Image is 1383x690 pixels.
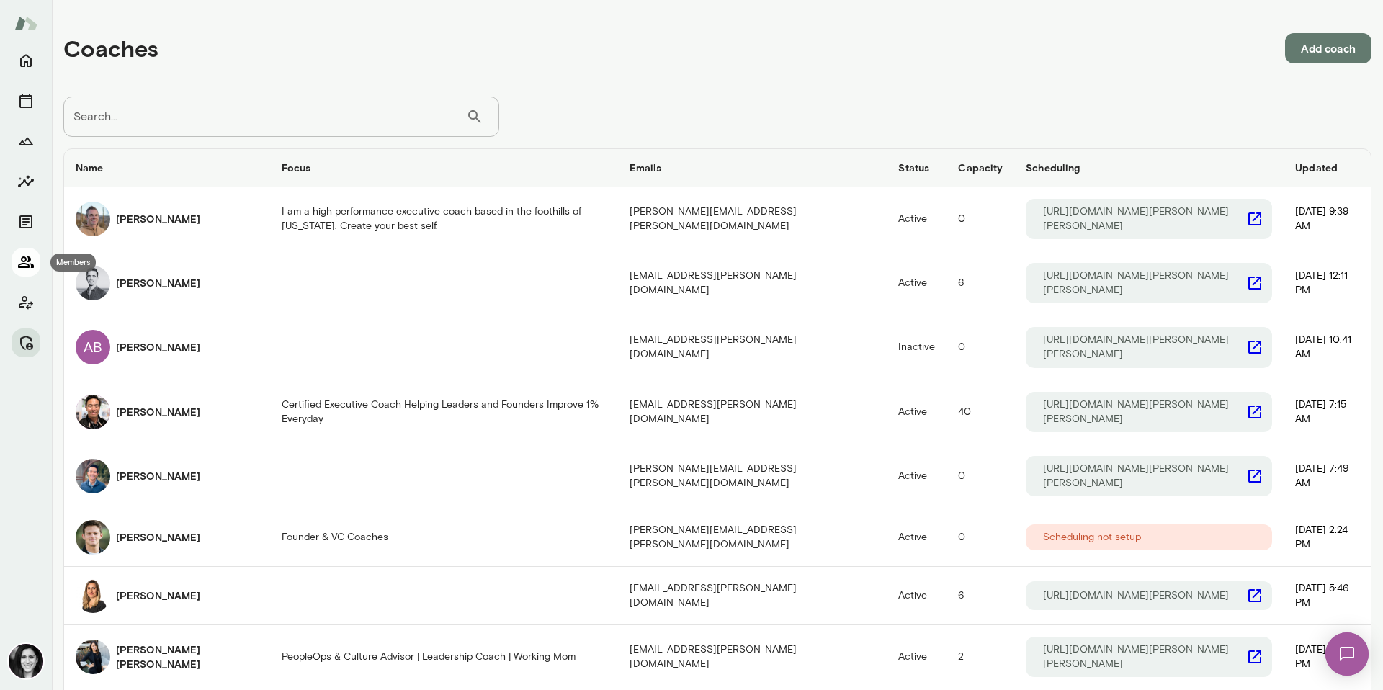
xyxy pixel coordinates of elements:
[1043,642,1246,671] p: [URL][DOMAIN_NAME][PERSON_NAME][PERSON_NAME]
[1284,187,1371,251] td: [DATE] 9:39 AM
[12,86,40,115] button: Sessions
[116,642,259,671] h6: [PERSON_NAME] [PERSON_NAME]
[1043,269,1246,297] p: [URL][DOMAIN_NAME][PERSON_NAME][PERSON_NAME]
[1284,315,1371,380] td: [DATE] 10:41 AM
[887,315,946,380] td: Inactive
[116,405,200,419] h6: [PERSON_NAME]
[618,508,887,567] td: [PERSON_NAME][EMAIL_ADDRESS][PERSON_NAME][DOMAIN_NAME]
[116,340,200,354] h6: [PERSON_NAME]
[887,508,946,567] td: Active
[270,380,618,444] td: Certified Executive Coach Helping Leaders and Founders Improve 1% Everyday
[116,276,200,290] h6: [PERSON_NAME]
[946,187,1014,251] td: 0
[63,35,158,62] h4: Coaches
[76,459,110,493] img: Alex Yu
[116,212,200,226] h6: [PERSON_NAME]
[887,187,946,251] td: Active
[1295,161,1359,175] h6: Updated
[116,469,200,483] h6: [PERSON_NAME]
[1284,508,1371,567] td: [DATE] 2:24 PM
[887,625,946,689] td: Active
[946,625,1014,689] td: 2
[618,315,887,380] td: [EMAIL_ADDRESS][PERSON_NAME][DOMAIN_NAME]
[12,46,40,75] button: Home
[618,567,887,625] td: [EMAIL_ADDRESS][PERSON_NAME][DOMAIN_NAME]
[76,640,110,674] img: Allyson Tom
[12,167,40,196] button: Insights
[270,625,618,689] td: PeopleOps & Culture Advisor | Leadership Coach | Working Mom
[887,251,946,315] td: Active
[12,328,40,357] button: Manage
[76,578,110,613] img: Alexis Kavazanjian
[618,380,887,444] td: [EMAIL_ADDRESS][PERSON_NAME][DOMAIN_NAME]
[887,380,946,444] td: Active
[12,288,40,317] button: Client app
[618,625,887,689] td: [EMAIL_ADDRESS][PERSON_NAME][DOMAIN_NAME]
[887,567,946,625] td: Active
[898,161,935,175] h6: Status
[1284,567,1371,625] td: [DATE] 5:46 PM
[270,508,618,567] td: Founder & VC Coaches
[1284,251,1371,315] td: [DATE] 12:11 PM
[946,508,1014,567] td: 0
[958,161,1003,175] h6: Capacity
[618,187,887,251] td: [PERSON_NAME][EMAIL_ADDRESS][PERSON_NAME][DOMAIN_NAME]
[946,251,1014,315] td: 6
[1043,530,1141,545] p: Scheduling not setup
[12,127,40,156] button: Growth Plan
[1285,33,1371,63] button: Add coach
[76,266,110,300] img: Adam Lurie
[76,202,110,236] img: Adam Griffin
[618,444,887,508] td: [PERSON_NAME][EMAIL_ADDRESS][PERSON_NAME][DOMAIN_NAME]
[1043,333,1246,362] p: [URL][DOMAIN_NAME][PERSON_NAME][PERSON_NAME]
[76,520,110,555] img: Alex Marcus
[1043,462,1246,490] p: [URL][DOMAIN_NAME][PERSON_NAME][PERSON_NAME]
[1043,205,1246,233] p: [URL][DOMAIN_NAME][PERSON_NAME][PERSON_NAME]
[76,161,259,175] h6: Name
[630,161,876,175] h6: Emails
[887,444,946,508] td: Active
[50,254,96,272] div: Members
[12,248,40,277] button: Members
[282,161,607,175] h6: Focus
[1284,444,1371,508] td: [DATE] 7:49 AM
[1284,380,1371,444] td: [DATE] 7:15 AM
[270,187,618,251] td: I am a high performance executive coach based in the foothills of [US_STATE]. Create your best self.
[946,567,1014,625] td: 6
[618,251,887,315] td: [EMAIL_ADDRESS][PERSON_NAME][DOMAIN_NAME]
[9,644,43,678] img: Jamie Albers
[14,9,37,37] img: Mento
[116,530,200,545] h6: [PERSON_NAME]
[76,330,110,364] div: AB
[946,315,1014,380] td: 0
[946,380,1014,444] td: 40
[1026,161,1272,175] h6: Scheduling
[946,444,1014,508] td: 0
[12,207,40,236] button: Documents
[116,588,200,603] h6: [PERSON_NAME]
[1043,588,1229,603] p: [URL][DOMAIN_NAME][PERSON_NAME]
[76,395,110,429] img: Albert Villarde
[1043,398,1246,426] p: [URL][DOMAIN_NAME][PERSON_NAME][PERSON_NAME]
[1284,625,1371,689] td: [DATE] 7:59 PM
